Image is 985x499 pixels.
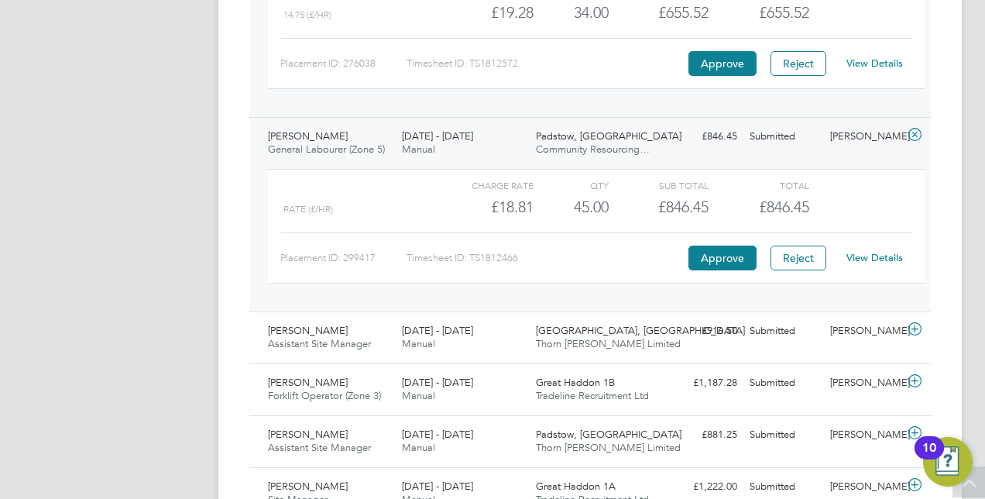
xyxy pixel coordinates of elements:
div: Submitted [743,370,824,396]
span: General Labourer (Zone 5) [268,143,385,156]
span: [DATE] - [DATE] [402,376,473,389]
span: 14.75 (£/HR) [283,9,331,20]
div: Total [709,176,808,194]
span: Manual [402,389,435,402]
span: [GEOGRAPHIC_DATA], [GEOGRAPHIC_DATA] [536,324,745,337]
div: Submitted [743,422,824,448]
span: [PERSON_NAME] [268,428,348,441]
div: Timesheet ID: TS1812466 [407,246,685,270]
div: Charge rate [434,176,534,194]
span: [PERSON_NAME] [268,129,348,143]
span: [DATE] - [DATE] [402,428,473,441]
span: Community Resourcing… [536,143,650,156]
div: [PERSON_NAME] [824,124,904,150]
span: Thorn [PERSON_NAME] Limited [536,337,681,350]
div: [PERSON_NAME] [824,422,904,448]
div: [PERSON_NAME] [824,318,904,344]
span: [PERSON_NAME] [268,480,348,493]
button: Open Resource Center, 10 new notifications [923,437,973,487]
button: Reject [770,246,826,270]
div: £846.45 [609,194,709,220]
div: Submitted [743,124,824,150]
div: QTY [534,176,609,194]
span: Great Haddon 1A [536,480,616,493]
span: Assistant Site Manager [268,337,371,350]
span: Great Haddon 1B [536,376,615,389]
div: £18.81 [434,194,534,220]
div: £1,187.28 [663,370,743,396]
div: £881.25 [663,422,743,448]
span: [DATE] - [DATE] [402,480,473,493]
div: Timesheet ID: TS1812572 [407,51,685,76]
span: £846.45 [759,198,809,216]
span: Thorn [PERSON_NAME] Limited [536,441,681,454]
span: [PERSON_NAME] [268,376,348,389]
span: Forklift Operator (Zone 3) [268,389,381,402]
div: 10 [922,448,936,468]
span: Assistant Site Manager [268,441,371,454]
span: £655.52 [759,3,809,22]
span: [DATE] - [DATE] [402,324,473,337]
span: Tradeline Recruitment Ltd [536,389,649,402]
div: [PERSON_NAME] [824,370,904,396]
span: Manual [402,143,435,156]
div: Sub Total [609,176,709,194]
span: Manual [402,337,435,350]
button: Reject [770,51,826,76]
div: £916.50 [663,318,743,344]
a: View Details [846,57,903,70]
button: Approve [688,246,757,270]
span: Padstow, [GEOGRAPHIC_DATA] [536,428,681,441]
div: 45.00 [534,194,609,220]
div: Placement ID: 276038 [280,51,407,76]
button: Approve [688,51,757,76]
div: Submitted [743,318,824,344]
a: View Details [846,251,903,264]
span: RATE (£/HR) [283,204,333,215]
span: Padstow, [GEOGRAPHIC_DATA] [536,129,681,143]
div: Placement ID: 299417 [280,246,407,270]
span: [PERSON_NAME] [268,324,348,337]
div: £846.45 [663,124,743,150]
span: [DATE] - [DATE] [402,129,473,143]
span: Manual [402,441,435,454]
